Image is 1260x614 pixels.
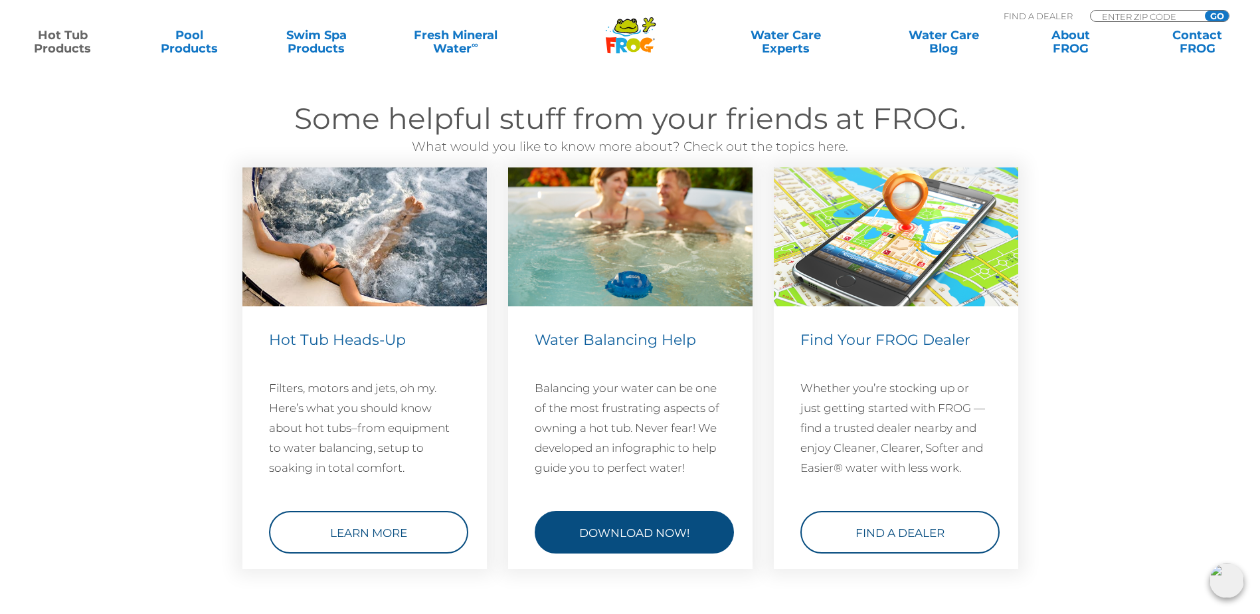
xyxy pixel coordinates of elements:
[13,29,112,55] a: Hot TubProducts
[894,29,993,55] a: Water CareBlog
[1004,10,1073,22] p: Find A Dealer
[394,29,517,55] a: Fresh MineralWater∞
[269,331,406,349] span: Hot Tub Heads-Up
[508,167,753,306] img: hot-tub-featured-image-1
[140,29,239,55] a: PoolProducts
[800,331,970,349] span: Find Your FROG Dealer
[774,167,1018,306] img: Find a Dealer Image (546 x 310 px)
[242,167,487,306] img: hot-tub-relaxing
[269,511,468,554] a: Learn More
[472,39,478,50] sup: ∞
[535,511,734,554] a: Download Now!
[267,29,366,55] a: Swim SpaProducts
[706,29,866,55] a: Water CareExperts
[1148,29,1247,55] a: ContactFROG
[535,331,696,349] span: Water Balancing Help
[1205,11,1229,21] input: GO
[1021,29,1120,55] a: AboutFROG
[1101,11,1190,22] input: Zip Code Form
[269,378,460,478] p: Filters, motors and jets, oh my. Here’s what you should know about hot tubs–from equipment to wat...
[535,378,726,478] p: Balancing your water can be one of the most frustrating aspects of owning a hot tub. Never fear! ...
[800,378,992,478] p: Whether you’re stocking up or just getting started with FROG — find a trusted dealer nearby and e...
[1210,563,1244,598] img: openIcon
[800,511,1000,554] a: Find a Dealer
